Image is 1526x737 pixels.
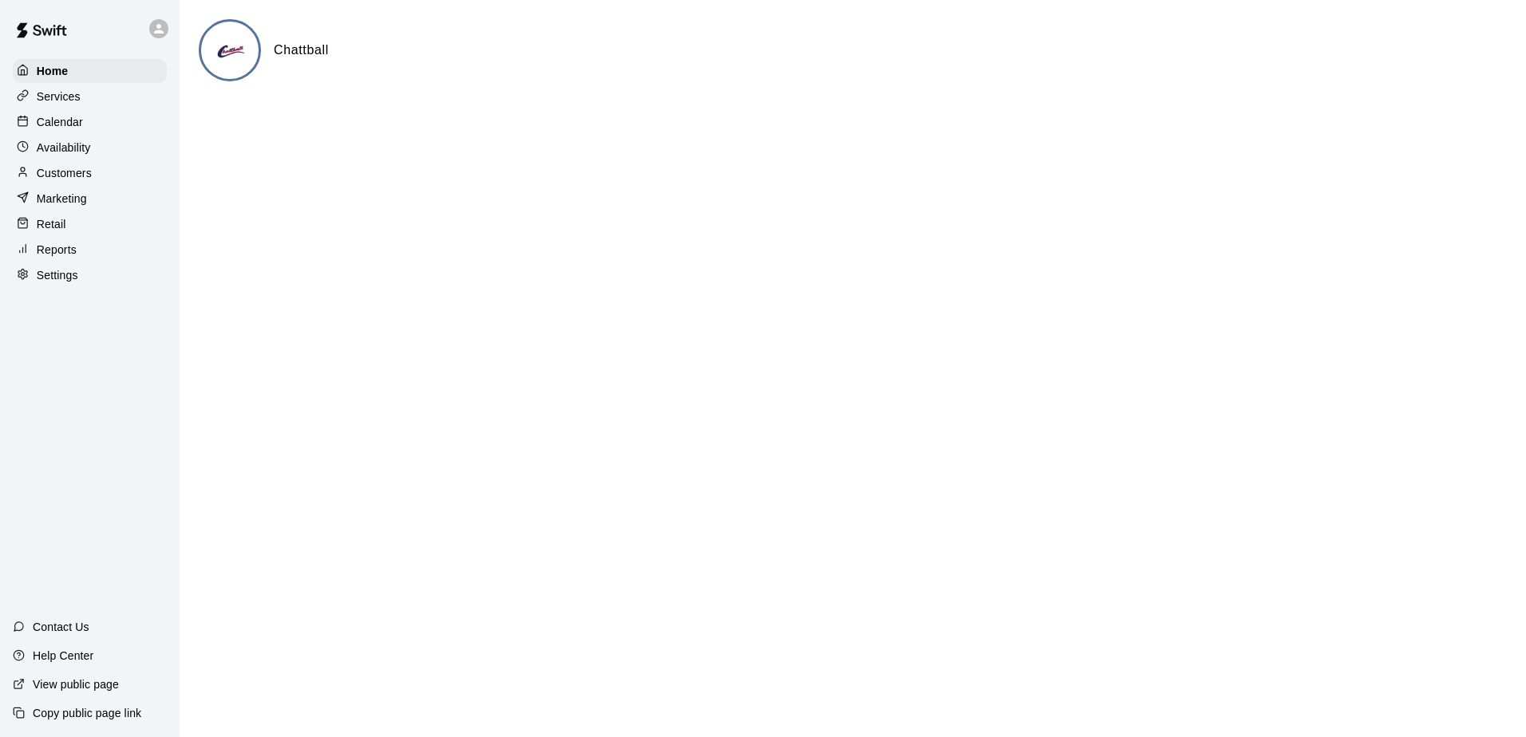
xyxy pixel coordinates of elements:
[33,676,119,692] p: View public page
[13,59,167,83] a: Home
[201,22,261,81] img: Chattball logo
[13,110,167,134] a: Calendar
[37,63,69,79] p: Home
[33,705,141,721] p: Copy public page link
[33,619,89,635] p: Contact Us
[33,648,93,664] p: Help Center
[37,114,83,130] p: Calendar
[13,238,167,262] a: Reports
[13,161,167,185] a: Customers
[13,136,167,160] a: Availability
[274,40,329,61] h6: Chattball
[37,191,87,207] p: Marketing
[37,165,92,181] p: Customers
[37,89,81,104] p: Services
[37,242,77,258] p: Reports
[37,216,66,232] p: Retail
[13,85,167,108] a: Services
[13,187,167,211] a: Marketing
[13,263,167,287] a: Settings
[37,267,78,283] p: Settings
[37,140,91,156] p: Availability
[13,212,167,236] a: Retail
